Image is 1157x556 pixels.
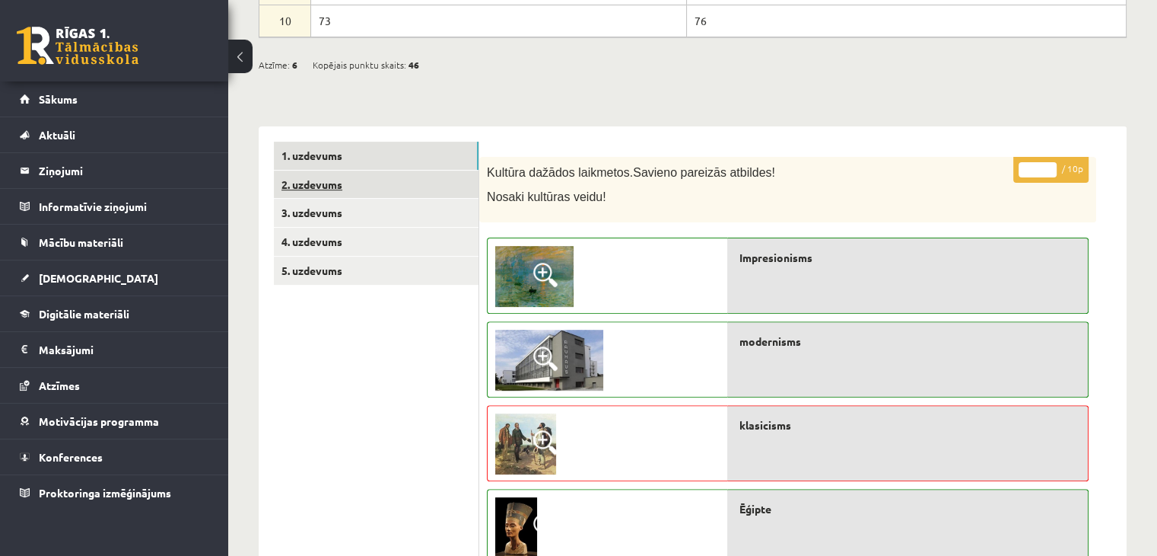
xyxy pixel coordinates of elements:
span: Proktoringa izmēģinājums [39,486,171,500]
a: Rīgas 1. Tālmācības vidusskola [17,27,138,65]
span: Impresionisms [739,250,812,266]
a: 3. uzdevums [274,199,478,227]
span: Atzīme: [259,53,290,76]
td: 76 [686,5,1126,37]
a: 5. uzdevums [274,257,478,285]
legend: Maksājumi [39,332,209,367]
span: Konferences [39,450,103,464]
span: 6 [292,53,297,76]
span: modernisms [739,334,800,350]
span: Aktuāli [39,128,75,142]
img: 10.jpg [495,330,603,391]
a: 2. uzdevums [274,171,478,199]
td: 73 [311,5,687,37]
legend: Informatīvie ziņojumi [39,189,209,224]
a: 1. uzdevums [274,142,478,170]
span: Kultūra dažādos laikmetos. [487,166,633,179]
span: Nosaki kultūras veidu! [487,190,606,203]
span: Kopējais punktu skaits: [313,53,406,76]
a: [DEMOGRAPHIC_DATA] [20,260,209,296]
span: Digitālie materiāli [39,307,129,321]
a: Konferences [20,439,209,475]
span: [DEMOGRAPHIC_DATA] [39,271,158,285]
a: Sākums [20,81,209,117]
a: Maksājumi [20,332,209,367]
a: Digitālie materiāli [20,296,209,331]
img: 2.png [495,246,574,307]
legend: Ziņojumi [39,153,209,188]
span: 46 [408,53,419,76]
span: Savieno pareizās atbildes! [633,166,775,179]
p: / 10p [1013,156,1089,183]
span: Sākums [39,92,78,106]
a: 4. uzdevums [274,228,478,256]
img: 8.png [495,414,556,475]
span: Atzīmes [39,379,80,392]
a: Atzīmes [20,368,209,403]
a: Motivācijas programma [20,404,209,439]
span: klasicisms [739,417,790,433]
span: Mācību materiāli [39,235,123,249]
a: Informatīvie ziņojumi [20,189,209,224]
td: 10 [259,5,311,37]
span: Motivācijas programma [39,414,159,428]
a: Aktuāli [20,117,209,152]
a: Ziņojumi [20,153,209,188]
span: Ēģipte [739,501,771,517]
a: Mācību materiāli [20,225,209,260]
a: Proktoringa izmēģinājums [20,475,209,510]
